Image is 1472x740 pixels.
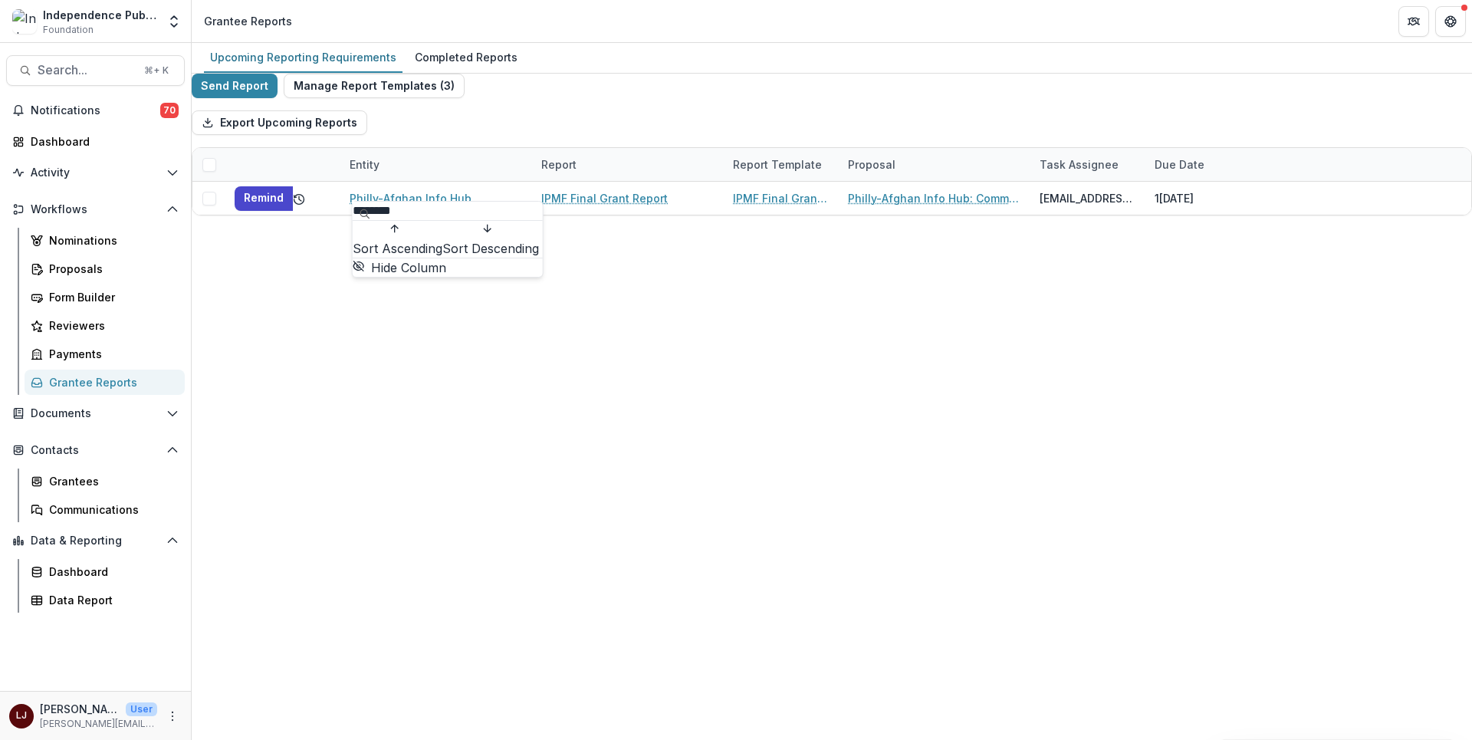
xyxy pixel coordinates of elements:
div: Entity [340,156,389,173]
a: Dashboard [6,129,185,154]
p: [PERSON_NAME][EMAIL_ADDRESS][DOMAIN_NAME] [40,717,157,731]
div: Proposal [839,156,905,173]
div: Dashboard [31,133,172,150]
button: Sort Ascending [353,221,442,258]
button: More [163,707,182,725]
a: Form Builder [25,284,185,310]
button: Open Contacts [6,438,185,462]
div: Report [532,156,586,173]
a: Communications [25,497,185,522]
a: Reviewers [25,313,185,338]
span: Notifications [31,104,160,117]
a: Philly-Afghan Info Hub: Community Narratives [848,190,1021,206]
div: Entity [340,148,532,181]
div: Proposal [839,148,1030,181]
button: Remind [235,186,293,211]
button: Add to friends [293,186,305,211]
div: Data Report [49,592,172,608]
button: Open Activity [6,160,185,185]
div: Report Template [724,148,839,181]
a: Nominations [25,228,185,253]
button: Export Upcoming Reports [192,110,367,135]
button: Get Help [1435,6,1466,37]
a: Grantee Reports [25,370,185,395]
button: Partners [1398,6,1429,37]
button: Manage Report Templates (3) [284,74,465,98]
button: Open Data & Reporting [6,528,185,553]
div: Report [532,148,724,181]
button: Hide Column [353,258,446,277]
span: Search... [38,63,135,77]
div: Form Builder [49,289,172,305]
button: Notifications70 [6,98,185,123]
div: ⌘ + K [141,62,172,79]
a: IPMF Final Grant Report [733,190,830,206]
a: Proposals [25,256,185,281]
div: Due Date [1145,148,1260,181]
div: Independence Public Media Foundation [43,7,157,23]
div: Upcoming Reporting Requirements [204,46,402,68]
div: Task Assignee [1030,156,1128,173]
button: Open entity switcher [163,6,185,37]
span: Sort Ascending [353,239,442,258]
button: Sort Descending [442,221,539,258]
div: Dashboard [49,564,172,580]
div: Task Assignee [1030,148,1145,181]
p: User [126,702,157,716]
div: Completed Reports [409,46,524,68]
a: Upcoming Reporting Requirements [204,43,402,73]
div: [EMAIL_ADDRESS][DOMAIN_NAME] [1040,190,1136,206]
span: Contacts [31,444,160,457]
div: Grantee Reports [204,13,292,29]
div: Grantee Reports [49,374,172,390]
div: Due Date [1145,156,1214,173]
div: Proposals [49,261,172,277]
a: Data Report [25,587,185,613]
a: Dashboard [25,559,185,584]
button: Open Documents [6,401,185,426]
span: Foundation [43,23,94,37]
button: Search... [6,55,185,86]
span: Sort Descending [442,239,539,258]
div: Communications [49,502,172,518]
img: Independence Public Media Foundation [12,9,37,34]
div: Lorraine Jabouin [16,711,27,721]
p: [PERSON_NAME] [40,701,120,717]
span: Workflows [31,203,160,216]
button: Send Report [192,74,278,98]
button: Open Workflows [6,197,185,222]
a: Payments [25,341,185,367]
div: Grantees [49,473,172,489]
a: Completed Reports [409,43,524,73]
a: Grantees [25,469,185,494]
span: Data & Reporting [31,534,160,548]
div: 1[DATE] [1145,182,1260,215]
div: Nominations [49,232,172,248]
span: 70 [160,103,179,118]
div: Report Template [724,156,831,173]
a: Philly-Afghan Info Hub [350,190,472,206]
div: Reviewers [49,317,172,334]
div: Payments [49,346,172,362]
a: IPMF Final Grant Report [541,190,668,206]
span: Activity [31,166,160,179]
nav: breadcrumb [198,10,298,32]
span: Documents [31,407,160,420]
